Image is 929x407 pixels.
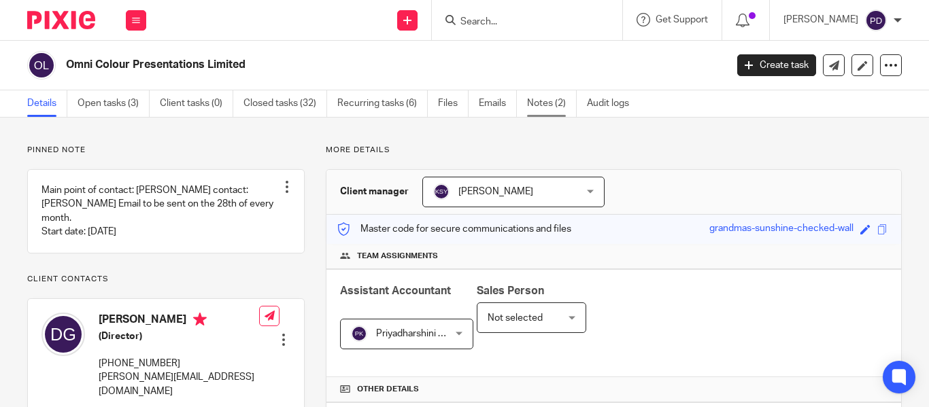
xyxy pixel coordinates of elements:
p: Client contacts [27,274,305,285]
h4: [PERSON_NAME] [99,313,259,330]
p: More details [326,145,902,156]
input: Search [459,16,581,29]
h3: Client manager [340,185,409,198]
a: Closed tasks (32) [243,90,327,117]
p: [PERSON_NAME][EMAIL_ADDRESS][DOMAIN_NAME] [99,370,259,398]
a: Audit logs [587,90,639,117]
img: svg%3E [27,51,56,79]
i: Primary [193,313,207,326]
h5: (Director) [99,330,259,343]
a: Details [27,90,67,117]
img: Pixie [27,11,95,29]
a: Emails [479,90,517,117]
span: Priyadharshini Kalidass [376,329,473,338]
span: Other details [357,384,419,395]
p: Pinned note [27,145,305,156]
a: Open tasks (3) [78,90,150,117]
img: svg%3E [865,10,887,31]
span: Team assignments [357,251,438,262]
p: [PHONE_NUMBER] [99,357,259,370]
span: Not selected [488,313,543,323]
span: [PERSON_NAME] [458,187,533,196]
a: Notes (2) [527,90,577,117]
p: Master code for secure communications and files [337,222,571,236]
a: Recurring tasks (6) [337,90,428,117]
div: grandmas-sunshine-checked-wall [709,222,854,237]
span: Get Support [656,15,708,24]
span: Assistant Accountant [340,285,451,296]
h2: Omni Colour Presentations Limited [66,58,587,72]
img: svg%3E [433,183,450,200]
a: Client tasks (0) [160,90,233,117]
a: Files [438,90,469,117]
p: [PERSON_NAME] [783,13,858,26]
span: Sales Person [477,285,544,296]
img: svg%3E [351,325,367,342]
img: svg%3E [41,313,85,356]
a: Create task [737,54,816,76]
